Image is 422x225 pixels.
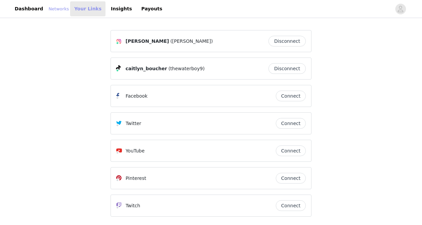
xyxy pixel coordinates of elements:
button: Connect [276,200,306,211]
a: Dashboard [11,1,47,16]
a: Insights [107,1,136,16]
span: caitlyn_boucher [126,65,167,72]
button: Disconnect [268,36,306,46]
p: YouTube [126,147,145,154]
span: [PERSON_NAME] [126,38,169,45]
a: Networks [48,6,69,12]
button: Disconnect [268,63,306,74]
button: Connect [276,91,306,101]
a: Payouts [137,1,166,16]
span: (thewaterboy9) [168,65,204,72]
div: avatar [397,4,404,14]
img: Instagram Icon [116,39,122,44]
p: Twitter [126,120,141,127]
p: Pinterest [126,175,146,182]
button: Connect [276,118,306,129]
button: Connect [276,145,306,156]
a: Your Links [70,1,105,16]
p: Twitch [126,202,140,209]
span: ([PERSON_NAME]) [170,38,213,45]
button: Connect [276,173,306,184]
p: Facebook [126,93,148,100]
